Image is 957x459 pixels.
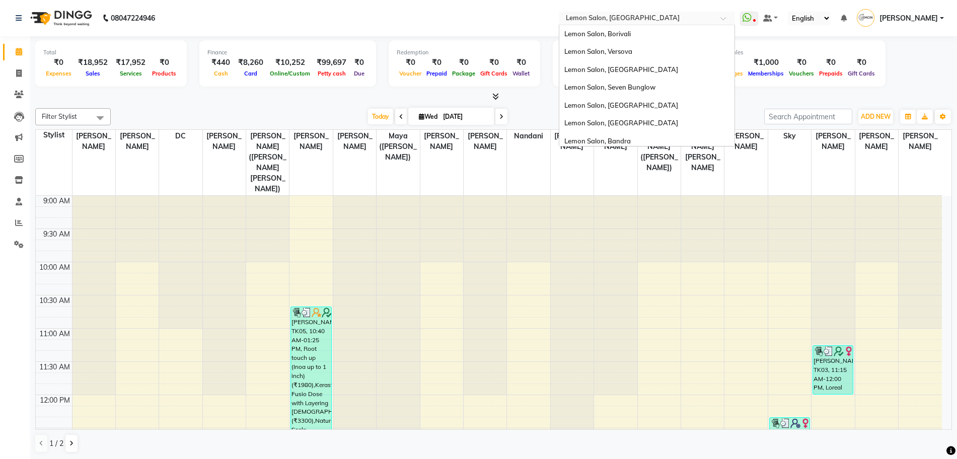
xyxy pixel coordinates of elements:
span: [PERSON_NAME] [899,130,942,153]
span: Lemon Salon, Versova [564,47,632,55]
div: [PERSON_NAME], TK03, 11:15 AM-12:00 PM, Loreal Absolut Wash Up to Waist (₹825) [813,346,853,394]
div: ₹0 [397,57,424,68]
b: 08047224946 [111,4,155,32]
div: Finance [207,48,368,57]
input: 2025-09-03 [440,109,490,124]
span: [PERSON_NAME] [551,130,594,153]
span: Voucher [397,70,424,77]
div: ₹0 [43,57,74,68]
span: Gift Cards [478,70,510,77]
span: DC [159,130,202,142]
span: [PERSON_NAME] [812,130,854,153]
div: ₹0 [817,57,845,68]
div: ₹0 [845,57,877,68]
span: Lemon Salon, [GEOGRAPHIC_DATA] [564,119,678,127]
span: Vouchers [786,70,817,77]
div: 9:00 AM [41,196,72,206]
span: [PERSON_NAME] [855,130,898,153]
span: Nandani [507,130,550,142]
span: Sky [768,130,811,142]
div: ₹440 [207,57,234,68]
div: ₹0 [450,57,478,68]
div: ₹10,252 [267,57,313,68]
span: Lemon Salon, Seven Bunglow [564,83,655,91]
div: Total [43,48,179,57]
span: [PERSON_NAME] [203,130,246,153]
span: Prepaid [424,70,450,77]
span: [PERSON_NAME] [420,130,463,153]
button: ADD NEW [858,110,893,124]
div: ₹0 [150,57,179,68]
div: ₹1,000 [746,57,786,68]
span: Due [351,70,367,77]
span: [PERSON_NAME] [879,13,938,24]
span: [PERSON_NAME] ([PERSON_NAME] [PERSON_NAME]) [246,130,289,195]
span: [PERSON_NAME] [333,130,376,153]
span: Card [242,70,260,77]
div: ₹0 [350,57,368,68]
span: [PERSON_NAME] [289,130,332,153]
ng-dropdown-panel: Options list [559,25,735,146]
span: Gift Cards [845,70,877,77]
span: Memberships [746,70,786,77]
span: Lemon Salon, Bandra [564,137,631,145]
div: 11:30 AM [37,362,72,372]
span: [PERSON_NAME] [72,130,115,153]
input: Search Appointment [764,109,852,124]
span: Lemon Salon, [GEOGRAPHIC_DATA] [564,101,678,109]
span: [PERSON_NAME] [116,130,159,153]
span: [PERSON_NAME] [PERSON_NAME] [681,130,724,174]
div: ₹0 [478,57,510,68]
span: [PERSON_NAME] [724,130,767,153]
span: Lemon Salon, [GEOGRAPHIC_DATA] [564,65,678,73]
div: 10:00 AM [37,262,72,273]
div: 12:00 PM [38,395,72,406]
img: Shadab [857,9,874,27]
div: 10:30 AM [37,295,72,306]
div: ₹0 [510,57,532,68]
div: 11:00 AM [37,329,72,339]
span: ADD NEW [861,113,891,120]
span: Petty cash [315,70,348,77]
div: Redemption [397,48,532,57]
div: ₹17,952 [112,57,150,68]
span: [PERSON_NAME] ([PERSON_NAME]) [638,130,681,174]
span: Products [150,70,179,77]
div: 9:30 AM [41,229,72,240]
span: Maya ([PERSON_NAME]) [377,130,419,164]
span: Wed [416,113,440,120]
span: Lemon Salon, Borivali [564,30,631,38]
span: Online/Custom [267,70,313,77]
span: Sales [83,70,103,77]
span: [PERSON_NAME] [464,130,506,153]
div: ₹0 [786,57,817,68]
div: ₹18,952 [74,57,112,68]
span: Cash [211,70,231,77]
div: ₹99,697 [313,57,350,68]
span: Filter Stylist [42,112,77,120]
img: logo [26,4,95,32]
div: ₹8,260 [234,57,267,68]
span: Expenses [43,70,74,77]
div: ₹0 [424,57,450,68]
div: Other sales [714,48,877,57]
span: Services [117,70,144,77]
span: Package [450,70,478,77]
span: Today [368,109,393,124]
div: 12:30 PM [38,428,72,439]
span: 1 / 2 [49,438,63,449]
span: Wallet [510,70,532,77]
div: Stylist [36,130,72,140]
span: Prepaids [817,70,845,77]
